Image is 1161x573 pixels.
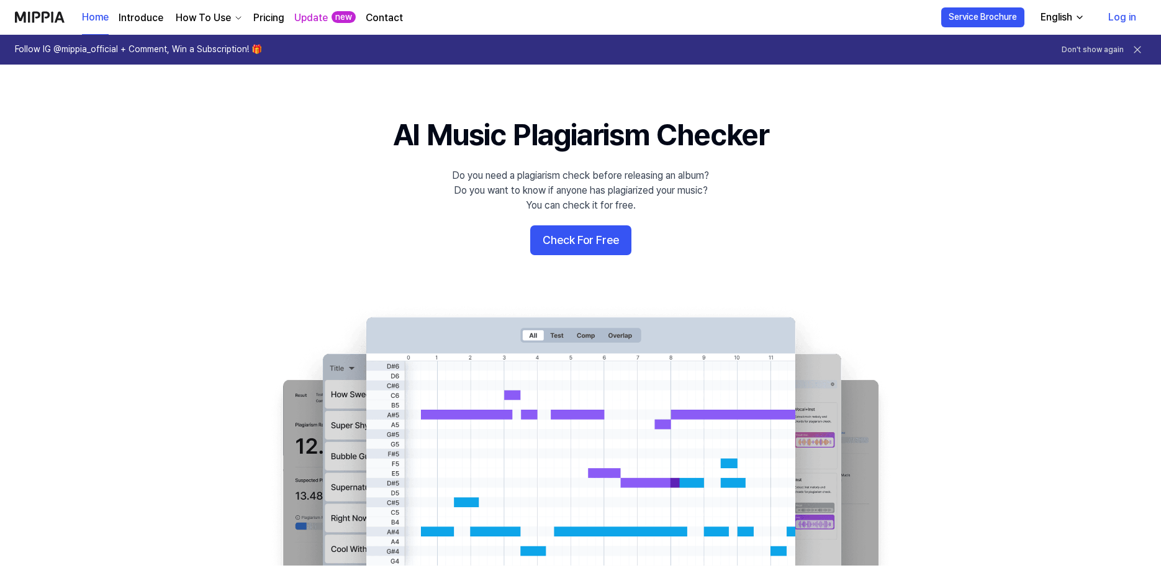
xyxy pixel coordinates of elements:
[366,11,403,25] a: Contact
[332,11,356,24] div: new
[941,7,1024,27] button: Service Brochure
[530,225,631,255] button: Check For Free
[82,1,109,35] a: Home
[452,168,709,213] div: Do you need a plagiarism check before releasing an album? Do you want to know if anyone has plagi...
[15,43,262,56] h1: Follow IG @mippia_official + Comment, Win a Subscription! 🎁
[119,11,163,25] a: Introduce
[1062,45,1124,55] button: Don't show again
[253,11,284,25] a: Pricing
[173,11,243,25] button: How To Use
[1038,10,1075,25] div: English
[173,11,233,25] div: How To Use
[258,305,903,566] img: main Image
[1031,5,1092,30] button: English
[393,114,769,156] h1: AI Music Plagiarism Checker
[294,11,328,25] a: Update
